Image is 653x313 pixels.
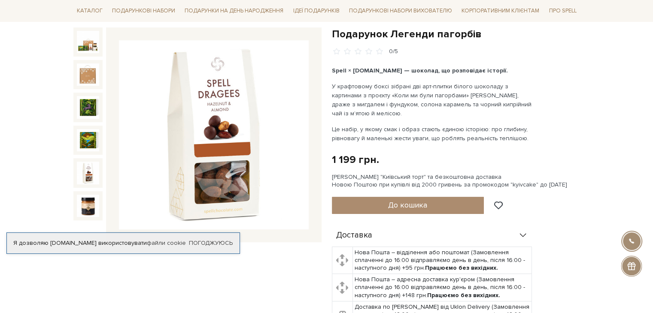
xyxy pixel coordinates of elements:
[77,96,99,118] img: Подарунок Легенди пагорбів
[336,232,372,239] span: Доставка
[77,31,99,53] img: Подарунок Легенди пагорбів
[332,197,484,214] button: До кошика
[388,200,427,210] span: До кошика
[425,264,498,271] b: Працюємо без вихідних.
[389,48,398,56] div: 0/5
[332,82,533,118] p: У крафтовому боксі зібрані дві арт-плитки білого шоколаду з картинами з проєкту «Коли ми були паг...
[73,4,106,18] a: Каталог
[352,274,532,301] td: Нова Пошта – адресна доставка кур'єром (Замовлення сплаченні до 16:00 відправляємо день в день, п...
[332,27,580,41] h1: Подарунок Легенди пагорбів
[346,3,456,18] a: Подарункові набори вихователю
[332,153,379,166] div: 1 199 грн.
[77,162,99,184] img: Подарунок Легенди пагорбів
[109,4,179,18] a: Подарункові набори
[332,125,533,143] p: Це набір, у якому смак і образ стають єдиною історією: про глибину, рівновагу й маленькі жести ув...
[458,3,543,18] a: Корпоративним клієнтам
[181,4,287,18] a: Подарунки на День народження
[332,67,508,74] b: Spell × [DOMAIN_NAME] — шоколад, що розповідає історії.
[7,239,240,247] div: Я дозволяю [DOMAIN_NAME] використовувати
[332,173,580,189] div: [PERSON_NAME] "Київський торт" та безкоштовна доставка Новою Поштою при купівлі від 2000 гривень ...
[289,4,343,18] a: Ідеї подарунків
[147,239,186,247] a: файли cookie
[119,40,309,230] img: Подарунок Легенди пагорбів
[77,129,99,151] img: Подарунок Легенди пагорбів
[77,63,99,86] img: Подарунок Легенди пагорбів
[77,195,99,217] img: Подарунок Легенди пагорбів
[545,4,580,18] a: Про Spell
[352,247,532,274] td: Нова Пошта – відділення або поштомат (Замовлення сплаченні до 16:00 відправляємо день в день, піс...
[189,239,233,247] a: Погоджуюсь
[427,292,500,299] b: Працюємо без вихідних.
